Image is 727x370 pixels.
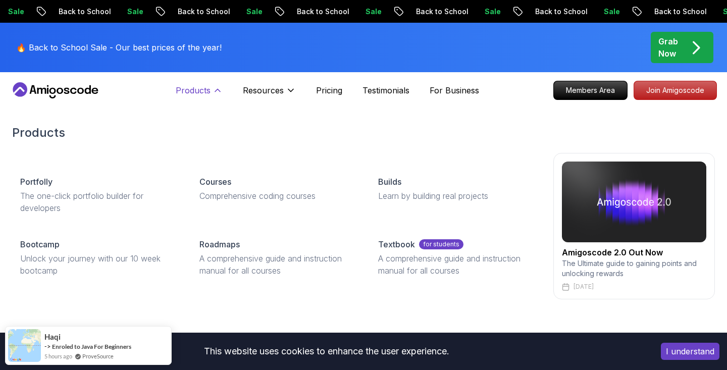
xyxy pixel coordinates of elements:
a: Enroled to Java For Beginners [52,342,131,351]
p: Sale [117,7,149,17]
a: For Business [430,84,479,96]
img: amigoscode 2.0 [562,162,706,242]
a: Pricing [316,84,342,96]
a: BuildsLearn by building real projects [370,168,541,210]
p: Back to School [48,7,117,17]
a: Join Amigoscode [634,81,717,100]
span: 5 hours ago [44,352,72,360]
p: A comprehensive guide and instruction manual for all courses [378,252,533,277]
p: Products [176,84,211,96]
p: Textbook [378,238,415,250]
p: Builds [378,176,401,188]
p: Back to School [287,7,355,17]
img: provesource social proof notification image [8,329,41,362]
p: Back to School [168,7,236,17]
p: Sale [355,7,388,17]
a: BootcampUnlock your journey with our 10 week bootcamp [12,230,183,285]
p: The one-click portfolio builder for developers [20,190,175,214]
span: -> [44,342,51,350]
p: Sale [594,7,626,17]
h2: Amigoscode 2.0 Out Now [562,246,706,258]
p: A comprehensive guide and instruction manual for all courses [199,252,354,277]
p: for students [419,239,463,249]
a: Textbookfor studentsA comprehensive guide and instruction manual for all courses [370,230,541,285]
a: ProveSource [82,352,114,360]
button: Accept cookies [661,343,719,360]
p: Grab Now [658,35,678,60]
div: This website uses cookies to enhance the user experience. [8,340,646,362]
p: Comprehensive coding courses [199,190,354,202]
h2: Products [12,125,715,141]
p: Learn by building real projects [378,190,533,202]
span: haqi [44,333,61,341]
p: Roadmaps [199,238,240,250]
p: Courses [199,176,231,188]
a: CoursesComprehensive coding courses [191,168,362,210]
p: Back to School [644,7,713,17]
p: Unlock your journey with our 10 week bootcamp [20,252,175,277]
a: RoadmapsA comprehensive guide and instruction manual for all courses [191,230,362,285]
button: Products [176,84,223,104]
button: Resources [243,84,296,104]
a: Members Area [553,81,628,100]
a: Testimonials [362,84,409,96]
p: Sale [236,7,269,17]
p: Back to School [406,7,475,17]
p: 🔥 Back to School Sale - Our best prices of the year! [16,41,222,54]
a: amigoscode 2.0Amigoscode 2.0 Out NowThe Ultimate guide to gaining points and unlocking rewards[DATE] [553,153,715,299]
p: Members Area [554,81,627,99]
p: Back to School [525,7,594,17]
p: Bootcamp [20,238,60,250]
a: PortfollyThe one-click portfolio builder for developers [12,168,183,222]
p: The Ultimate guide to gaining points and unlocking rewards [562,258,706,279]
p: Portfolly [20,176,53,188]
p: Resources [243,84,284,96]
p: Sale [475,7,507,17]
p: [DATE] [574,283,594,291]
